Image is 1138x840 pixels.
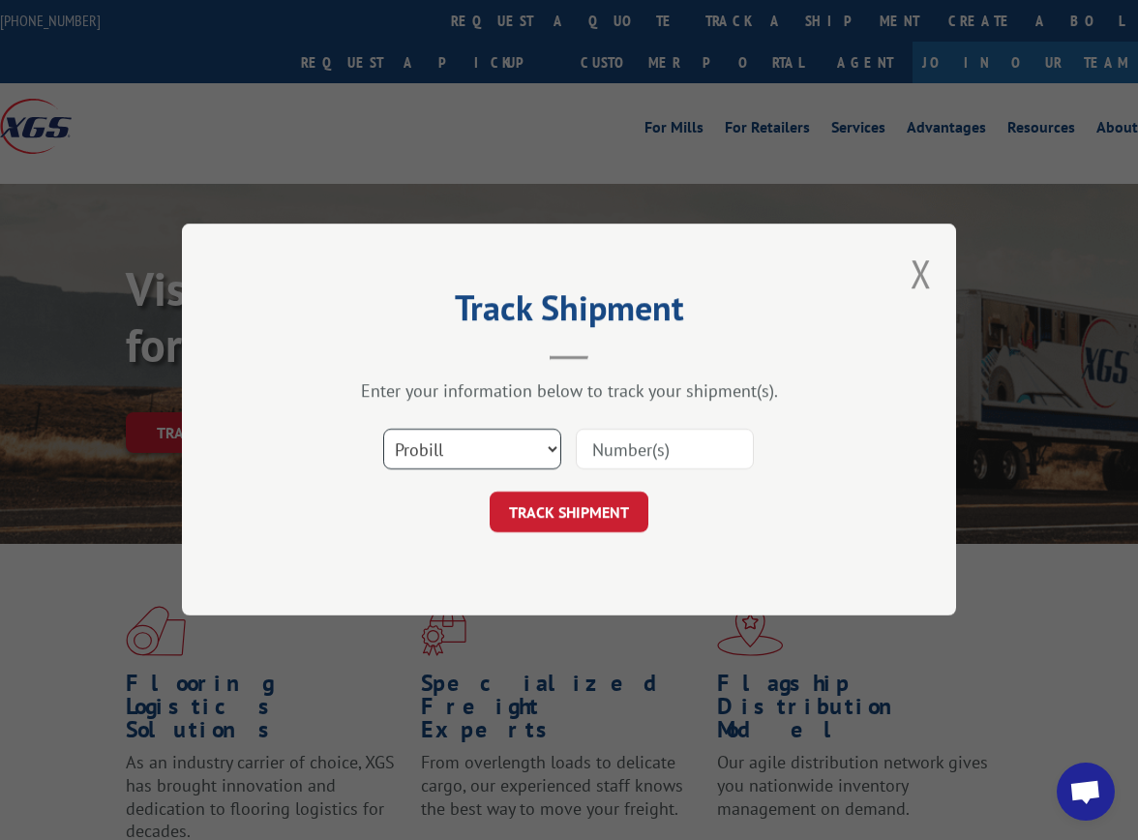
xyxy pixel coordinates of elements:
button: TRACK SHIPMENT [490,493,648,533]
input: Number(s) [576,430,754,470]
div: Enter your information below to track your shipment(s). [279,380,859,403]
h2: Track Shipment [279,294,859,331]
div: Open chat [1057,763,1115,821]
button: Close modal [911,248,932,299]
